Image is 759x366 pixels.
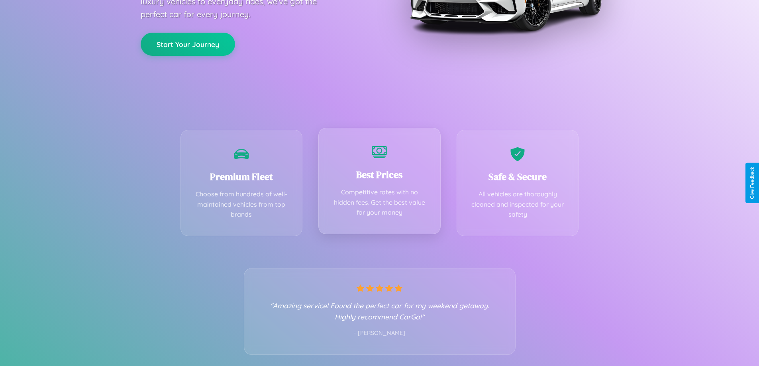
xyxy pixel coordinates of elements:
div: Give Feedback [749,167,755,199]
p: "Amazing service! Found the perfect car for my weekend getaway. Highly recommend CarGo!" [260,300,499,322]
h3: Best Prices [331,168,428,181]
h3: Premium Fleet [193,170,290,183]
p: - [PERSON_NAME] [260,328,499,339]
button: Start Your Journey [141,33,235,56]
p: All vehicles are thoroughly cleaned and inspected for your safety [469,189,567,220]
p: Competitive rates with no hidden fees. Get the best value for your money [331,187,428,218]
h3: Safe & Secure [469,170,567,183]
p: Choose from hundreds of well-maintained vehicles from top brands [193,189,290,220]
